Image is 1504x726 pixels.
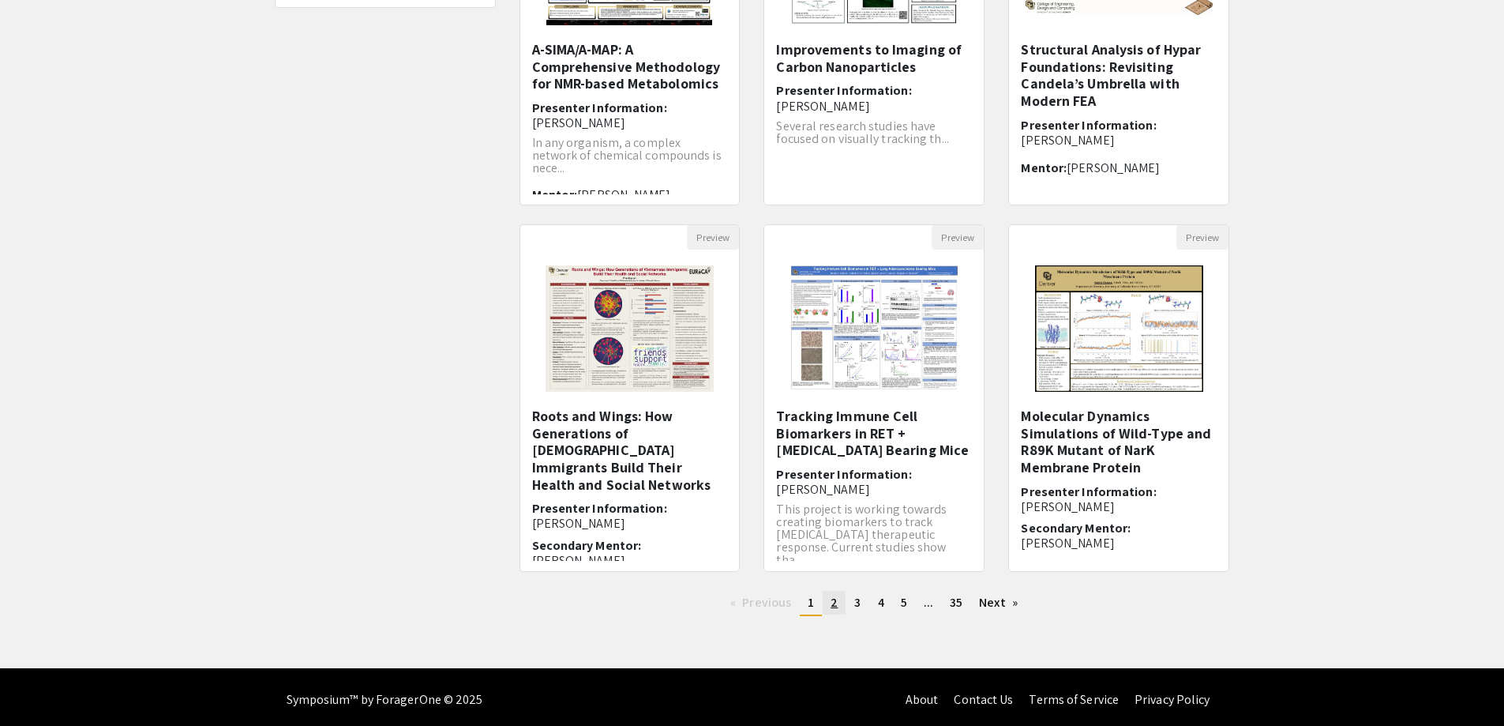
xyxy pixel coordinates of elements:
[808,594,814,611] span: 1
[1021,118,1217,148] h6: Presenter Information:
[532,134,722,176] span: In any organism, a complex network of chemical compounds is nece...
[532,408,728,493] h5: Roots and Wings: How Generations of [DEMOGRAPHIC_DATA] Immigrants Build Their Health and Social N...
[532,515,625,532] span: [PERSON_NAME]
[776,41,972,75] h5: Improvements to Imaging of Carbon Nanoparticles
[1008,224,1229,572] div: Open Presentation <p class="ql-align-center"><strong>Molecular Dynamics Simulations of Wild-Type ...
[1021,536,1217,551] p: [PERSON_NAME]
[532,41,728,92] h5: A-SIMA/A-MAP: A Comprehensive Methodology for NMR-based Metabolomics
[763,224,985,572] div: Open Presentation <p>Tracking Immune Cell Biomarkers in RET + Lung Adenocarcinoma Bearing Mice</p>
[776,467,972,497] h6: Presenter Information:
[1019,250,1219,408] img: <p class="ql-align-center"><strong>Molecular Dynamics Simulations of Wild-Type and R89K Mutant of...
[924,594,933,611] span: ...
[776,408,972,459] h5: Tracking Immune Cell Biomarkers in RET + [MEDICAL_DATA] Bearing Mice
[776,481,869,498] span: [PERSON_NAME]
[12,655,67,714] iframe: Chat
[530,250,729,408] img: <p>Roots and Wings: How Generations of Vietnamese Immigrants Build Their Health and Social Networ...
[776,503,972,566] p: This project is working towards creating biomarkers to track [MEDICAL_DATA] therapeutic response....
[878,594,884,611] span: 4
[577,186,670,203] span: [PERSON_NAME]
[1021,484,1217,514] h6: Presenter Information:
[532,537,642,554] span: Secondary Mentor:
[1067,160,1160,176] span: [PERSON_NAME]
[901,594,907,611] span: 5
[954,691,1013,708] a: Contact Us
[776,83,972,113] h6: Presenter Information:
[932,225,984,250] button: Preview
[776,98,869,115] span: [PERSON_NAME]
[971,591,1026,615] a: Next page
[1021,498,1114,515] span: [PERSON_NAME]
[775,250,974,408] img: <p>Tracking Immune Cell Biomarkers in RET + Lung Adenocarcinoma Bearing Mice</p>
[1021,160,1067,176] span: Mentor:
[1176,225,1228,250] button: Preview
[906,691,939,708] a: About
[1021,132,1114,149] span: [PERSON_NAME]
[687,225,739,250] button: Preview
[519,591,1230,616] ul: Pagination
[1021,41,1217,109] h5: Structural Analysis of Hypar Foundations: Revisiting Candela’s Umbrella with Modern FEA
[532,501,728,531] h6: Presenter Information:
[742,594,791,611] span: Previous
[950,594,962,611] span: 35
[532,553,728,568] p: [PERSON_NAME]
[1029,691,1119,708] a: Terms of Service
[532,115,625,131] span: [PERSON_NAME]
[1135,691,1210,708] a: Privacy Policy
[519,224,741,572] div: Open Presentation <p>Roots and Wings: How Generations of Vietnamese Immigrants Build Their Health...
[532,186,578,203] span: Mentor:
[1021,408,1217,476] h5: Molecular Dynamics Simulations of Wild-Type and R89K Mutant of NarK Membrane Protein
[854,594,861,611] span: 3
[831,594,838,611] span: 2
[776,118,948,147] span: Several research studies have focused on visually tracking th...
[532,100,728,130] h6: Presenter Information:
[1021,520,1131,536] span: Secondary Mentor:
